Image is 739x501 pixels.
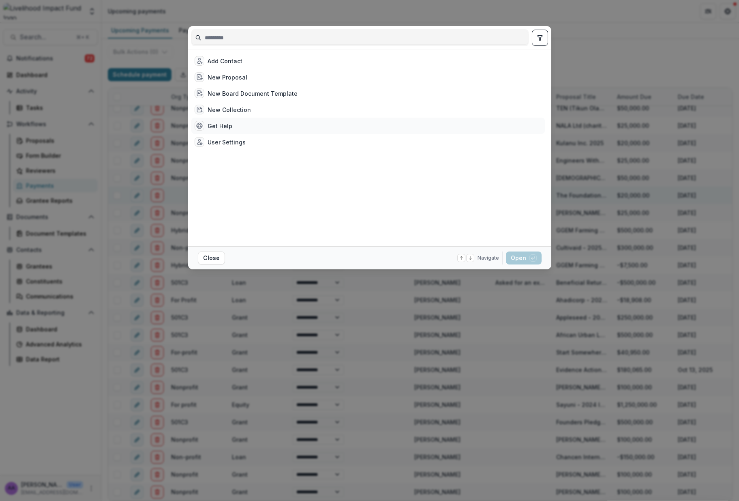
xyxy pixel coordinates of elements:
button: Close [198,252,225,264]
button: toggle filters [532,30,548,46]
div: New Collection [208,105,251,114]
div: New Proposal [208,73,247,82]
div: New Board Document Template [208,89,298,98]
div: Add Contact [208,57,242,65]
button: Open [506,252,542,264]
div: User Settings [208,138,246,146]
div: Get Help [208,122,232,130]
span: Navigate [478,254,499,262]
